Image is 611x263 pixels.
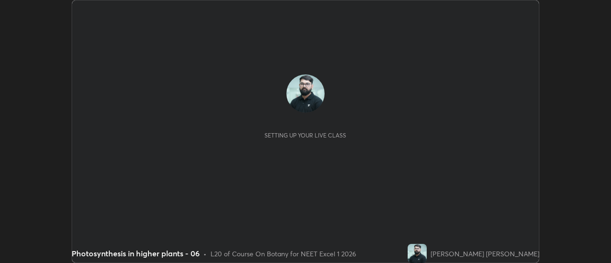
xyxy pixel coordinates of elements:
div: Photosynthesis in higher plants - 06 [72,248,200,259]
div: L20 of Course On Botany for NEET Excel 1 2026 [211,249,356,259]
div: • [203,249,207,259]
img: 962a5ef9ae1549bc87716ea8f1eb62b1.jpg [408,244,427,263]
img: 962a5ef9ae1549bc87716ea8f1eb62b1.jpg [286,74,325,113]
div: Setting up your live class [264,132,346,139]
div: [PERSON_NAME] [PERSON_NAME] [431,249,539,259]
